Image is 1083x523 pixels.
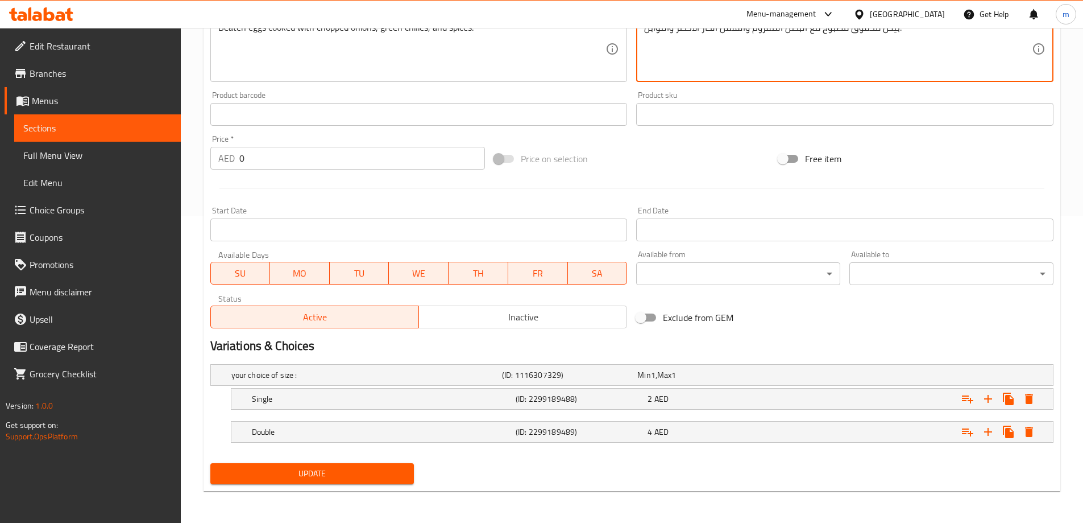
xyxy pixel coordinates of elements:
[270,262,330,285] button: MO
[1019,422,1039,442] button: Delete Double
[14,142,181,169] a: Full Menu View
[210,463,414,484] button: Update
[252,393,511,405] h5: Single
[5,60,181,87] a: Branches
[275,265,325,282] span: MO
[210,306,419,328] button: Active
[5,224,181,251] a: Coupons
[14,114,181,142] a: Sections
[218,151,235,165] p: AED
[215,265,266,282] span: SU
[957,389,978,409] button: Add choice group
[513,265,563,282] span: FR
[30,312,172,326] span: Upsell
[5,87,181,114] a: Menus
[210,262,271,285] button: SU
[637,368,650,382] span: Min
[218,22,606,76] textarea: Beaten eggs cooked with chopped onions, green chilies, and spices.
[998,422,1019,442] button: Clone new choice
[644,22,1032,76] textarea: بيض مخفوق مطبوخ مع البصل المفروم والفلفل الحار الأخضر والتوابل.
[30,340,172,353] span: Coverage Report
[23,121,172,135] span: Sections
[252,426,511,438] h5: Double
[30,367,172,381] span: Grocery Checklist
[508,262,568,285] button: FR
[516,426,643,438] h5: (ID: 2299189489)
[636,262,840,285] div: ​
[231,369,497,381] h5: your choice of size :
[334,265,385,282] span: TU
[5,360,181,388] a: Grocery Checklist
[14,169,181,196] a: Edit Menu
[568,262,628,285] button: SA
[30,230,172,244] span: Coupons
[30,203,172,217] span: Choice Groups
[389,262,449,285] button: WE
[210,103,628,126] input: Please enter product barcode
[5,196,181,224] a: Choice Groups
[648,425,652,439] span: 4
[23,149,172,162] span: Full Menu View
[35,398,53,413] span: 1.0.0
[30,285,172,299] span: Menu disclaimer
[648,392,652,406] span: 2
[32,94,172,108] span: Menus
[449,262,508,285] button: TH
[637,369,768,381] div: ,
[393,265,444,282] span: WE
[231,389,1053,409] div: Expand
[671,368,676,382] span: 1
[651,368,655,382] span: 1
[654,425,669,439] span: AED
[30,258,172,271] span: Promotions
[215,309,414,326] span: Active
[330,262,389,285] button: TU
[5,333,181,360] a: Coverage Report
[502,369,633,381] h5: (ID: 1116307329)
[5,306,181,333] a: Upsell
[657,368,671,382] span: Max
[239,147,486,170] input: Please enter price
[572,265,623,282] span: SA
[6,418,58,433] span: Get support on:
[5,251,181,278] a: Promotions
[998,389,1019,409] button: Clone new choice
[636,103,1053,126] input: Please enter product sku
[424,309,623,326] span: Inactive
[746,7,816,21] div: Menu-management
[23,176,172,190] span: Edit Menu
[210,337,1053,355] h2: Variations & Choices
[978,422,998,442] button: Add new choice
[219,467,405,481] span: Update
[654,392,669,406] span: AED
[418,306,627,328] button: Inactive
[30,67,172,80] span: Branches
[870,8,945,20] div: [GEOGRAPHIC_DATA]
[1019,389,1039,409] button: Delete Single
[5,32,181,60] a: Edit Restaurant
[978,389,998,409] button: Add new choice
[231,422,1053,442] div: Expand
[453,265,504,282] span: TH
[5,278,181,306] a: Menu disclaimer
[1063,8,1069,20] span: m
[957,422,978,442] button: Add choice group
[30,39,172,53] span: Edit Restaurant
[6,398,34,413] span: Version:
[663,311,733,324] span: Exclude from GEM
[516,393,643,405] h5: (ID: 2299189488)
[211,365,1053,385] div: Expand
[6,429,78,444] a: Support.OpsPlatform
[521,152,588,166] span: Price on selection
[849,262,1053,285] div: ​
[805,152,841,166] span: Free item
